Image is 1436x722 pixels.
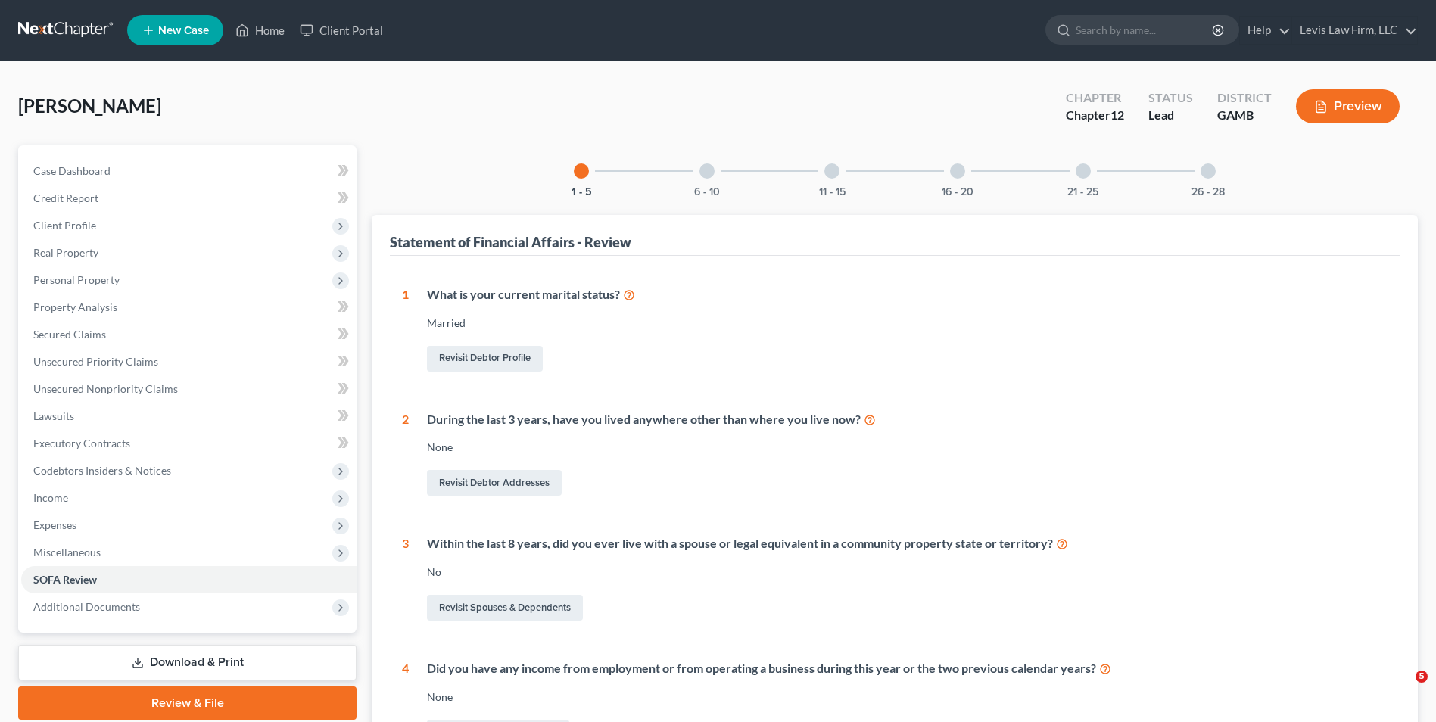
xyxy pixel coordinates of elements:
a: Revisit Spouses & Dependents [427,595,583,621]
span: Executory Contracts [33,437,130,450]
div: 1 [402,286,409,375]
span: Additional Documents [33,600,140,613]
button: 11 - 15 [819,187,846,198]
div: Chapter [1066,107,1124,124]
span: Unsecured Priority Claims [33,355,158,368]
span: Client Profile [33,219,96,232]
span: New Case [158,25,209,36]
a: Home [228,17,292,44]
div: Married [427,316,1388,331]
a: Case Dashboard [21,157,357,185]
div: District [1217,89,1272,107]
span: Unsecured Nonpriority Claims [33,382,178,395]
span: Real Property [33,246,98,259]
span: Credit Report [33,191,98,204]
button: 6 - 10 [694,187,720,198]
a: Client Portal [292,17,391,44]
a: Revisit Debtor Profile [427,346,543,372]
div: Statement of Financial Affairs - Review [390,233,631,251]
span: Case Dashboard [33,164,111,177]
a: Secured Claims [21,321,357,348]
a: Property Analysis [21,294,357,321]
div: None [427,440,1388,455]
input: Search by name... [1076,16,1214,44]
span: Income [33,491,68,504]
span: Expenses [33,518,76,531]
div: Status [1148,89,1193,107]
a: Download & Print [18,645,357,680]
div: During the last 3 years, have you lived anywhere other than where you live now? [427,411,1388,428]
div: No [427,565,1388,580]
span: SOFA Review [33,573,97,586]
span: Codebtors Insiders & Notices [33,464,171,477]
span: 12 [1110,107,1124,122]
span: Miscellaneous [33,546,101,559]
div: 3 [402,535,409,624]
a: Credit Report [21,185,357,212]
a: Review & File [18,686,357,720]
div: None [427,689,1388,705]
a: Help [1240,17,1291,44]
span: Property Analysis [33,300,117,313]
a: Executory Contracts [21,430,357,457]
div: What is your current marital status? [427,286,1388,303]
div: GAMB [1217,107,1272,124]
span: Lawsuits [33,409,74,422]
button: 16 - 20 [942,187,973,198]
div: Lead [1148,107,1193,124]
button: 26 - 28 [1191,187,1225,198]
a: Unsecured Priority Claims [21,348,357,375]
a: Unsecured Nonpriority Claims [21,375,357,403]
span: Personal Property [33,273,120,286]
div: Did you have any income from employment or from operating a business during this year or the two ... [427,660,1388,677]
div: Chapter [1066,89,1124,107]
button: Preview [1296,89,1400,123]
span: Secured Claims [33,328,106,341]
iframe: Intercom live chat [1385,671,1421,707]
a: Revisit Debtor Addresses [427,470,562,496]
div: 2 [402,411,409,499]
a: SOFA Review [21,566,357,593]
button: 1 - 5 [572,187,592,198]
button: 21 - 25 [1067,187,1098,198]
a: Lawsuits [21,403,357,430]
span: [PERSON_NAME] [18,95,161,117]
div: Within the last 8 years, did you ever live with a spouse or legal equivalent in a community prope... [427,535,1388,552]
span: 5 [1416,671,1428,683]
a: Levis Law Firm, LLC [1292,17,1417,44]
